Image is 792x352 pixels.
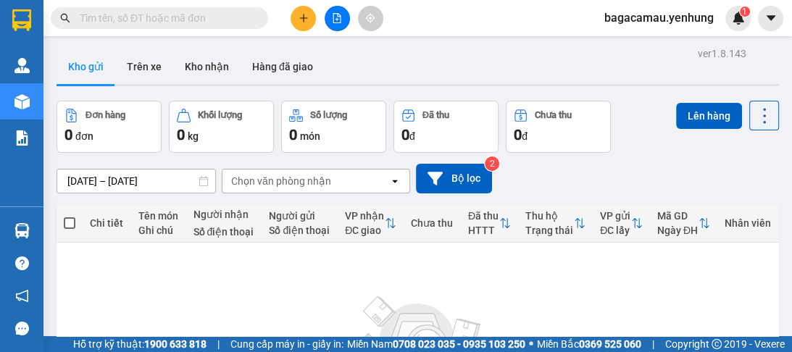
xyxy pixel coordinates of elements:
span: kg [188,130,199,142]
span: đ [522,130,528,142]
img: warehouse-icon [14,58,30,73]
div: Khối lượng [198,110,242,120]
img: warehouse-icon [14,223,30,238]
div: ver 1.8.143 [698,46,746,62]
span: copyright [712,339,722,349]
th: Toggle SortBy [593,204,650,243]
button: plus [291,6,316,31]
span: 0 [64,126,72,143]
span: | [217,336,220,352]
span: 0 [514,126,522,143]
span: caret-down [764,12,778,25]
div: Chi tiết [90,217,124,229]
button: caret-down [758,6,783,31]
div: Số điện thoại [193,226,254,238]
div: Chưa thu [411,217,454,229]
button: Đơn hàng0đơn [57,101,162,153]
div: Ghi chú [138,225,179,236]
button: Kho nhận [173,49,241,84]
div: Người nhận [193,209,254,220]
button: Chưa thu0đ [506,101,611,153]
button: file-add [325,6,350,31]
img: warehouse-icon [14,94,30,109]
button: Khối lượng0kg [169,101,274,153]
span: 1 [742,7,747,17]
button: Trên xe [115,49,173,84]
div: Người gửi [269,210,330,222]
span: đơn [75,130,93,142]
strong: 0369 525 060 [579,338,641,350]
th: Toggle SortBy [461,204,518,243]
button: Số lượng0món [281,101,386,153]
span: 0 [289,126,297,143]
sup: 2 [485,156,499,171]
input: Select a date range. [57,169,215,193]
div: Đơn hàng [86,110,125,120]
button: Lên hàng [676,103,742,129]
div: Ngày ĐH [657,225,699,236]
div: Tên món [138,210,179,222]
div: Thu hộ [525,210,574,222]
button: Kho gửi [57,49,115,84]
span: 0 [177,126,185,143]
div: VP nhận [345,210,385,222]
img: solution-icon [14,130,30,146]
svg: open [389,175,401,187]
span: file-add [332,13,342,23]
span: | [652,336,654,352]
div: Trạng thái [525,225,574,236]
span: question-circle [15,256,29,270]
span: notification [15,289,29,303]
span: 0 [401,126,409,143]
button: Đã thu0đ [393,101,499,153]
span: Cung cấp máy in - giấy in: [230,336,343,352]
input: Tìm tên, số ĐT hoặc mã đơn [80,10,251,26]
span: search [60,13,70,23]
div: Chưa thu [535,110,572,120]
span: message [15,322,29,335]
div: Số lượng [310,110,347,120]
div: Số điện thoại [269,225,330,236]
span: món [300,130,320,142]
th: Toggle SortBy [650,204,717,243]
img: icon-new-feature [732,12,745,25]
div: HTTT [468,225,499,236]
div: Chọn văn phòng nhận [231,174,331,188]
span: plus [299,13,309,23]
div: ĐC giao [345,225,385,236]
div: VP gửi [600,210,631,222]
button: Bộ lọc [416,164,492,193]
span: aim [365,13,375,23]
span: Miền Bắc [537,336,641,352]
sup: 1 [740,7,750,17]
strong: 0708 023 035 - 0935 103 250 [393,338,525,350]
button: Hàng đã giao [241,49,325,84]
div: Mã GD [657,210,699,222]
div: Đã thu [422,110,449,120]
span: ⚪️ [529,341,533,347]
span: Miền Nam [347,336,525,352]
img: logo-vxr [12,9,31,31]
button: aim [358,6,383,31]
th: Toggle SortBy [338,204,404,243]
span: bagacamau.yenhung [593,9,725,27]
div: ĐC lấy [600,225,631,236]
span: đ [409,130,415,142]
div: Đã thu [468,210,499,222]
th: Toggle SortBy [518,204,593,243]
div: Nhân viên [725,217,772,229]
strong: 1900 633 818 [144,338,207,350]
span: Hỗ trợ kỹ thuật: [73,336,207,352]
